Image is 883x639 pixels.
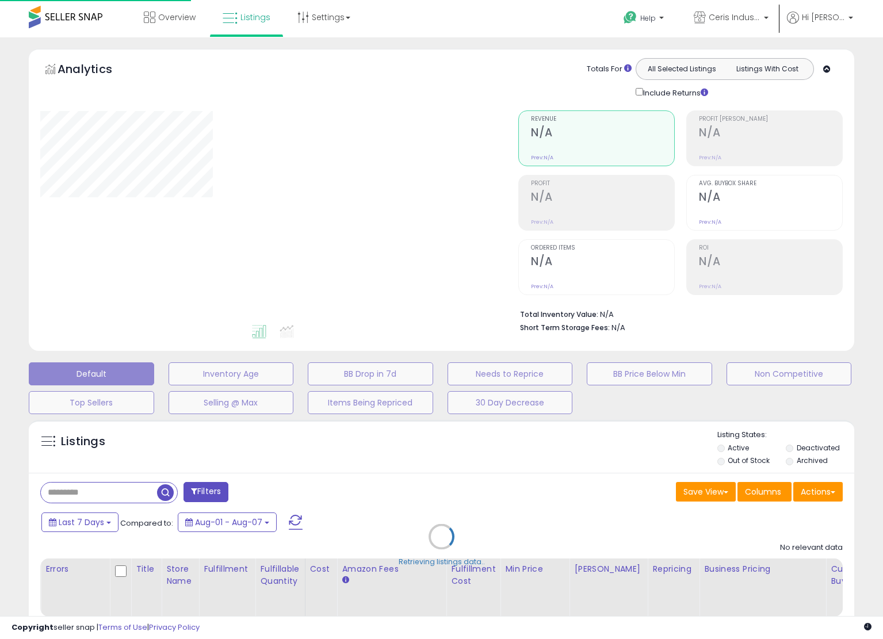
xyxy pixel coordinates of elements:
[520,309,598,319] b: Total Inventory Value:
[29,391,154,414] button: Top Sellers
[531,116,674,123] span: Revenue
[699,283,721,290] small: Prev: N/A
[308,391,433,414] button: Items Being Repriced
[699,116,842,123] span: Profit [PERSON_NAME]
[802,12,845,23] span: Hi [PERSON_NAME]
[640,13,656,23] span: Help
[699,245,842,251] span: ROI
[611,322,625,333] span: N/A
[520,323,610,332] b: Short Term Storage Fees:
[699,126,842,141] h2: N/A
[448,391,573,414] button: 30 Day Decrease
[520,307,834,320] li: N/A
[699,219,721,225] small: Prev: N/A
[639,62,725,76] button: All Selected Listings
[531,126,674,141] h2: N/A
[787,12,853,37] a: Hi [PERSON_NAME]
[531,181,674,187] span: Profit
[699,154,721,161] small: Prev: N/A
[587,64,632,75] div: Totals For
[12,622,200,633] div: seller snap | |
[29,362,154,385] button: Default
[399,557,485,567] div: Retrieving listings data..
[699,255,842,270] h2: N/A
[12,622,53,633] strong: Copyright
[699,181,842,187] span: Avg. Buybox Share
[169,362,294,385] button: Inventory Age
[531,245,674,251] span: Ordered Items
[158,12,196,23] span: Overview
[531,190,674,206] h2: N/A
[308,362,433,385] button: BB Drop in 7d
[240,12,270,23] span: Listings
[699,190,842,206] h2: N/A
[531,219,553,225] small: Prev: N/A
[724,62,810,76] button: Listings With Cost
[623,10,637,25] i: Get Help
[169,391,294,414] button: Selling @ Max
[614,2,675,37] a: Help
[531,154,553,161] small: Prev: N/A
[627,86,722,99] div: Include Returns
[727,362,852,385] button: Non Competitive
[587,362,712,385] button: BB Price Below Min
[448,362,573,385] button: Needs to Reprice
[58,61,135,80] h5: Analytics
[531,255,674,270] h2: N/A
[709,12,760,23] span: Ceris Industries, LLC
[531,283,553,290] small: Prev: N/A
